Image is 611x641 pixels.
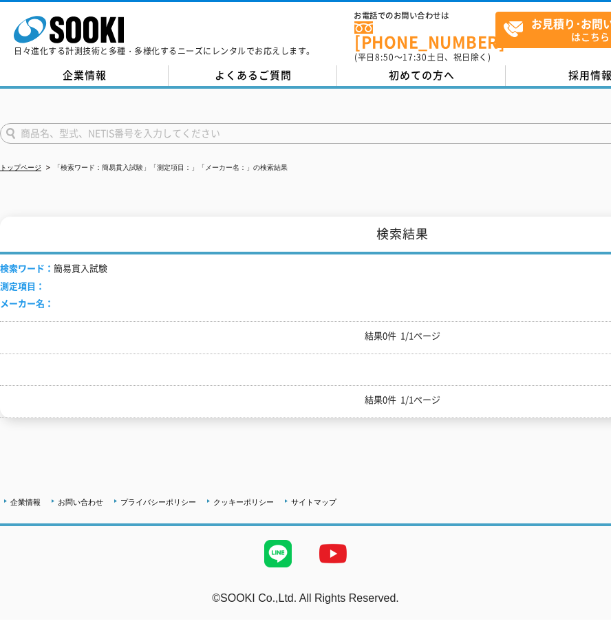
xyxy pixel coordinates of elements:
p: 日々進化する計測技術と多種・多様化するニーズにレンタルでお応えします。 [14,47,315,55]
a: [PHONE_NUMBER] [354,21,495,50]
img: LINE [250,526,305,581]
a: お問い合わせ [58,498,103,506]
li: 「検索ワード：簡易貫入試験」「測定項目：」「メーカー名：」の検索結果 [43,161,288,175]
span: 初めての方へ [389,67,455,83]
a: クッキーポリシー [213,498,274,506]
img: YouTube [305,526,361,581]
span: 17:30 [403,51,427,63]
a: プライバシーポリシー [120,498,196,506]
span: お電話でのお問い合わせは [354,12,495,20]
a: よくあるご質問 [169,65,337,86]
a: 企業情報 [10,498,41,506]
a: サイトマップ [291,498,336,506]
a: テストMail [558,606,611,618]
span: (平日 ～ 土日、祝日除く) [354,51,491,63]
a: 初めての方へ [337,65,506,86]
span: 8:50 [375,51,394,63]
